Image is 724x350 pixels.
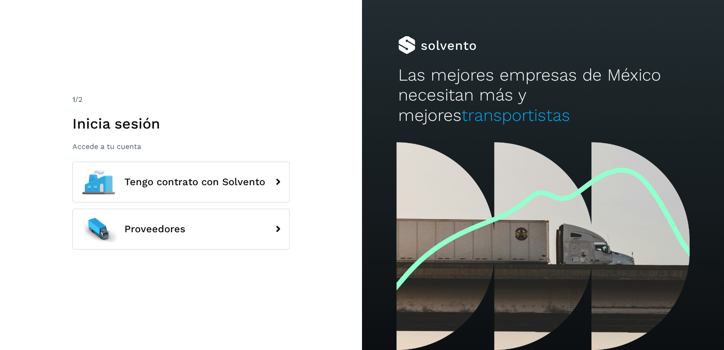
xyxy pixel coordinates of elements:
[72,115,290,132] h1: Inicia sesión
[124,177,265,187] span: Tengo contrato con Solvento
[398,65,688,125] h2: Las mejores empresas de México necesitan más y mejores
[462,105,570,125] span: transportistas
[72,95,75,104] span: 1
[72,162,290,202] button: Tengo contrato con Solvento
[72,209,290,249] button: Proveedores
[124,224,186,235] span: Proveedores
[72,142,290,151] p: Accede a tu cuenta
[72,94,290,105] div: /2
